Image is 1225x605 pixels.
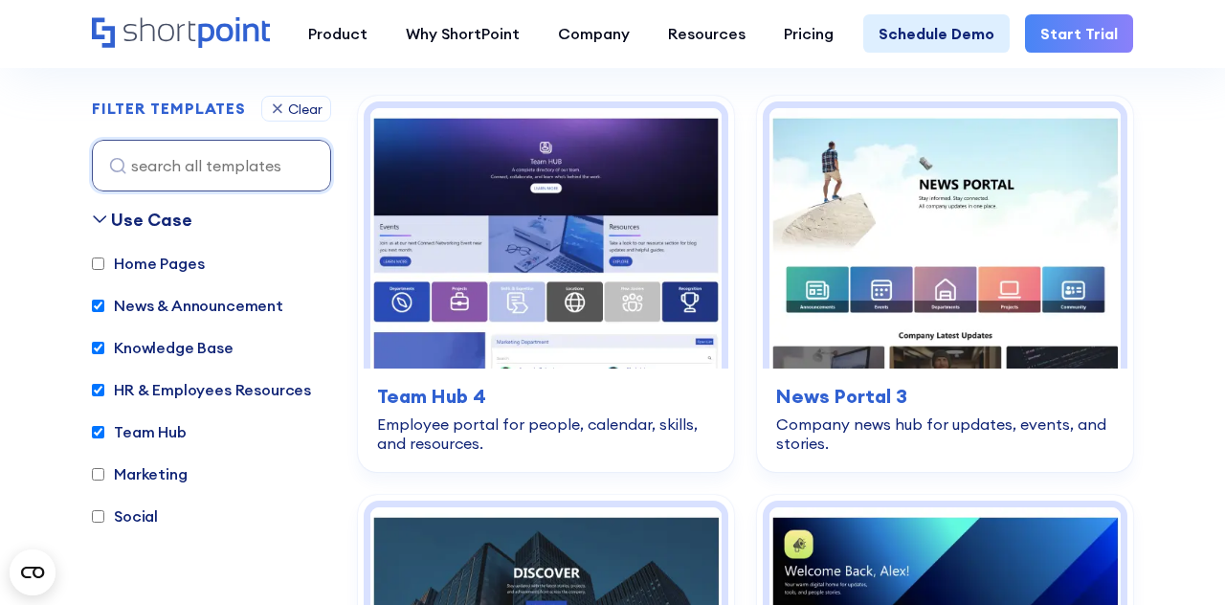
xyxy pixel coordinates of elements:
[92,420,187,443] label: Team Hub
[111,207,192,233] div: Use Case
[92,462,188,485] label: Marketing
[308,22,367,45] div: Product
[765,14,853,53] a: Pricing
[668,22,746,45] div: Resources
[863,14,1010,53] a: Schedule Demo
[649,14,765,53] a: Resources
[558,22,630,45] div: Company
[92,294,283,317] label: News & Announcement
[370,108,722,369] img: Team Hub 4 – SharePoint Employee Portal Template: Employee portal for people, calendar, skills, a...
[92,426,104,438] input: Team Hub
[358,96,734,472] a: Team Hub 4 – SharePoint Employee Portal Template: Employee portal for people, calendar, skills, a...
[92,140,331,191] input: search all templates
[757,96,1133,472] a: News Portal 3 – SharePoint Newsletter Template: Company news hub for updates, events, and stories...
[92,342,104,354] input: Knowledge Base
[92,378,311,401] label: HR & Employees Resources
[92,252,204,275] label: Home Pages
[92,384,104,396] input: HR & Employees Resources
[92,101,246,118] h2: FILTER TEMPLATES
[1025,14,1133,53] a: Start Trial
[92,510,104,523] input: Social
[539,14,649,53] a: Company
[406,22,520,45] div: Why ShortPoint
[776,382,1114,411] h3: News Portal 3
[10,549,56,595] button: Open CMP widget
[288,102,323,116] div: Clear
[92,336,234,359] label: Knowledge Base
[92,258,104,270] input: Home Pages
[769,108,1121,369] img: News Portal 3 – SharePoint Newsletter Template: Company news hub for updates, events, and stories.
[377,415,715,453] div: Employee portal for people, calendar, skills, and resources.
[784,22,834,45] div: Pricing
[92,504,158,527] label: Social
[92,17,270,50] a: Home
[1129,513,1225,605] iframe: Chat Widget
[776,415,1114,453] div: Company news hub for updates, events, and stories.
[92,468,104,481] input: Marketing
[92,300,104,312] input: News & Announcement
[377,382,715,411] h3: Team Hub 4
[387,14,539,53] a: Why ShortPoint
[289,14,387,53] a: Product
